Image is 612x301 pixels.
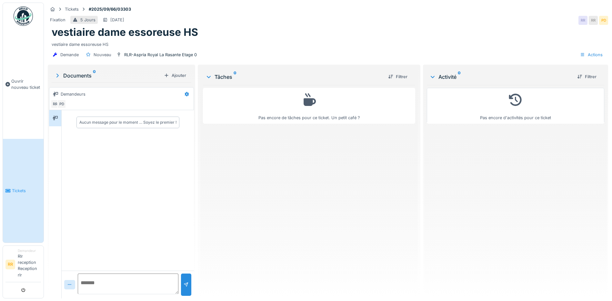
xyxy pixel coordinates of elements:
a: Tickets [3,139,44,242]
div: Filtrer [386,72,410,81]
div: vestiaire dame essoreuse HS [52,39,604,47]
strong: #2025/09/66/03303 [86,6,134,12]
div: PD [599,16,608,25]
div: [DATE] [110,17,124,23]
sup: 0 [93,72,96,79]
div: Documents [54,72,161,79]
a: Ouvrir nouveau ticket [3,29,44,139]
div: Tâches [206,73,383,81]
div: Nouveau [94,52,111,58]
div: Demande [60,52,79,58]
div: Demandeurs [61,91,85,97]
div: Filtrer [575,72,599,81]
sup: 0 [234,73,236,81]
div: Fixation [50,17,65,23]
li: Rlr reception Reception rlr [18,248,41,281]
div: 5 Jours [80,17,95,23]
div: Actions [577,50,606,59]
h1: vestiaire dame essoreuse HS [52,26,198,38]
div: Aucun message pour le moment … Soyez le premier ! [79,119,176,125]
span: Ouvrir nouveau ticket [11,78,41,90]
div: PD [57,99,66,109]
div: RR [51,99,60,109]
div: Ajouter [161,71,189,80]
div: Tickets [65,6,79,12]
sup: 0 [458,73,461,81]
div: Pas encore d'activités pour ce ticket [431,91,600,121]
div: RR [589,16,598,25]
li: RR [5,260,15,269]
span: Tickets [12,188,41,194]
a: RR DemandeurRlr reception Reception rlr [5,248,41,282]
div: RLR-Aspria Royal La Rasante Etage 0 [124,52,197,58]
div: Activité [429,73,572,81]
div: Pas encore de tâches pour ce ticket. Un petit café ? [207,91,411,121]
div: RR [578,16,587,25]
div: Demandeur [18,248,41,253]
img: Badge_color-CXgf-gQk.svg [14,6,33,26]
